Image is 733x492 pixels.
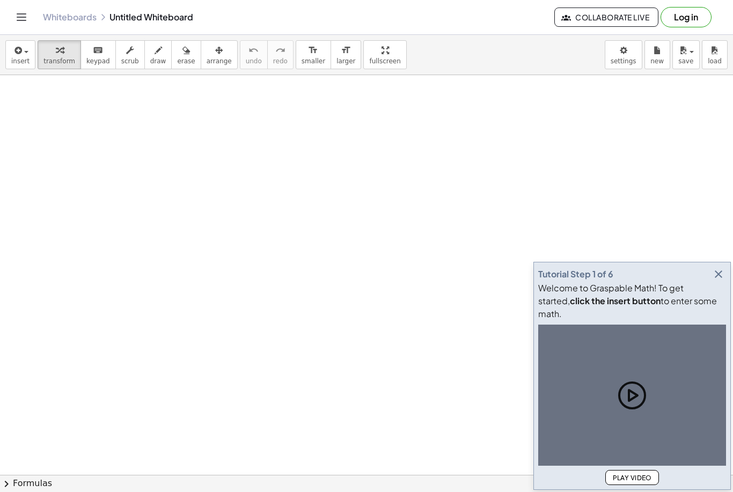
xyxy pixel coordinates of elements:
[246,57,262,65] span: undo
[5,40,35,69] button: insert
[661,7,712,27] button: Log in
[43,57,75,65] span: transform
[207,57,232,65] span: arrange
[273,57,288,65] span: redo
[708,57,722,65] span: load
[336,57,355,65] span: larger
[554,8,658,27] button: Collaborate Live
[308,44,318,57] i: format_size
[538,282,726,320] div: Welcome to Graspable Math! To get started, to enter some math.
[538,268,613,281] div: Tutorial Step 1 of 6
[605,470,659,485] button: Play Video
[331,40,361,69] button: format_sizelarger
[341,44,351,57] i: format_size
[267,40,294,69] button: redoredo
[275,44,285,57] i: redo
[672,40,700,69] button: save
[605,40,642,69] button: settings
[93,44,103,57] i: keyboard
[302,57,325,65] span: smaller
[296,40,331,69] button: format_sizesmaller
[144,40,172,69] button: draw
[13,9,30,26] button: Toggle navigation
[363,40,406,69] button: fullscreen
[612,474,652,482] span: Play Video
[650,57,664,65] span: new
[248,44,259,57] i: undo
[702,40,728,69] button: load
[86,57,110,65] span: keypad
[121,57,139,65] span: scrub
[678,57,693,65] span: save
[240,40,268,69] button: undoundo
[201,40,238,69] button: arrange
[80,40,116,69] button: keyboardkeypad
[369,57,400,65] span: fullscreen
[115,40,145,69] button: scrub
[171,40,201,69] button: erase
[611,57,636,65] span: settings
[11,57,30,65] span: insert
[38,40,81,69] button: transform
[644,40,670,69] button: new
[563,12,649,22] span: Collaborate Live
[43,12,97,23] a: Whiteboards
[570,295,661,306] b: click the insert button
[150,57,166,65] span: draw
[177,57,195,65] span: erase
